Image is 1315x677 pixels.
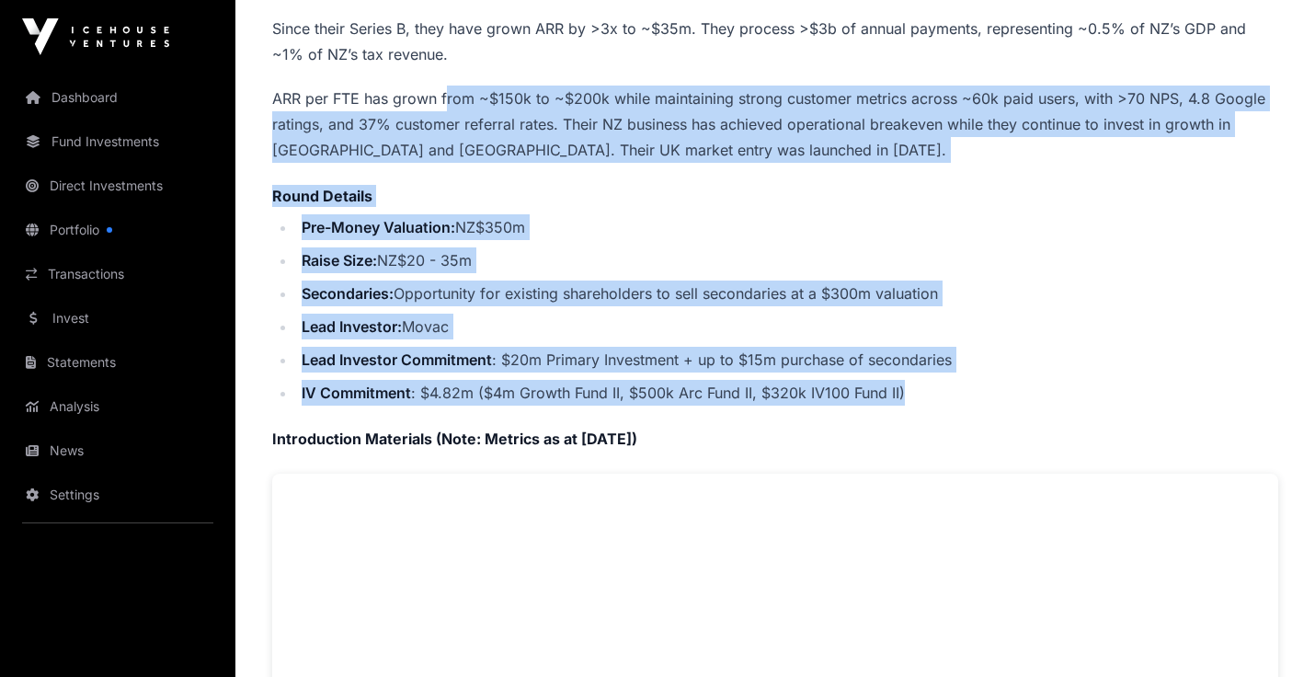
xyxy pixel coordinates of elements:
[296,247,1278,273] li: NZ$20 - 35m
[272,86,1278,163] p: ARR per FTE has grown from ~$150k to ~$200k while maintaining strong customer metrics across ~60k...
[15,210,221,250] a: Portfolio
[296,380,1278,406] li: : $4.82m ($4m Growth Fund II, $500k Arc Fund II, $320k IV100 Fund II)
[302,218,455,236] strong: Pre-Money Valuation:
[15,342,221,383] a: Statements
[296,347,1278,373] li: : $20m Primary Investment + up to $15m purchase of secondaries
[272,16,1278,67] p: Since their Series B, they have grown ARR by >3x to ~$35m. They process >$3b of annual payments, ...
[296,314,1278,339] li: Movac
[15,386,221,427] a: Analysis
[15,166,221,206] a: Direct Investments
[302,384,411,402] strong: IV Commitment
[1223,589,1315,677] iframe: Chat Widget
[272,187,372,205] strong: Round Details
[302,317,402,336] strong: Lead Investor:
[15,298,221,338] a: Invest
[15,121,221,162] a: Fund Investments
[15,430,221,471] a: News
[15,254,221,294] a: Transactions
[296,281,1278,306] li: Opportunity for existing shareholders to sell secondaries at a $300m valuation
[302,251,377,270] strong: Raise Size:
[272,430,637,448] strong: Introduction Materials (Note: Metrics as at [DATE])
[15,77,221,118] a: Dashboard
[302,284,394,303] strong: Secondaries:
[15,475,221,515] a: Settings
[296,214,1278,240] li: NZ$350m
[302,350,492,369] strong: Lead Investor Commitment
[22,18,169,55] img: Icehouse Ventures Logo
